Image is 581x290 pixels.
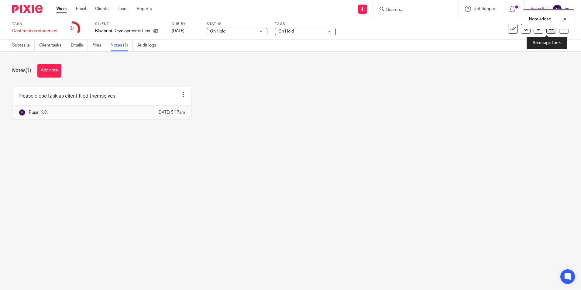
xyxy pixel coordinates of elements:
a: Email [76,6,86,12]
button: Add note [37,64,61,78]
p: [DATE] 5:17am [157,109,185,116]
label: Tags [275,22,336,26]
label: Client [95,22,164,26]
div: Confirmation statement [12,28,58,34]
a: Client tasks [39,40,66,51]
a: Subtasks [12,40,35,51]
p: Pujan K.C. [29,109,48,116]
label: Status [207,22,267,26]
small: /9 [72,27,76,31]
a: Work [56,6,67,12]
span: On Hold [210,29,225,33]
span: (1) [26,68,31,73]
div: 3 [70,25,76,32]
span: [DATE] [172,29,184,33]
label: Task [12,22,58,26]
img: svg%3E [19,109,26,116]
span: On Hold [278,29,294,33]
p: Note added. [529,16,552,22]
a: Audit logs [137,40,161,51]
a: Clients [95,6,108,12]
img: Pixie [12,5,43,13]
img: svg%3E [552,4,562,14]
a: Reports [137,6,152,12]
h1: Notes [12,67,31,74]
a: Emails [71,40,88,51]
a: Team [118,6,128,12]
a: Files [92,40,106,51]
label: Due by [172,22,199,26]
p: Blueprint Developments Limited [95,28,150,34]
a: Notes (1) [111,40,133,51]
